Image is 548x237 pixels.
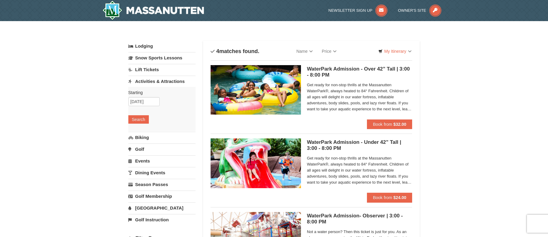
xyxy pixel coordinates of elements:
[393,122,406,127] strong: $32.00
[128,155,196,166] a: Events
[367,119,412,129] button: Book from $32.00
[128,191,196,202] a: Golf Membership
[398,8,426,13] span: Owner's Site
[128,144,196,155] a: Golf
[128,132,196,143] a: Biking
[307,213,412,225] h5: WaterPark Admission- Observer | 3:00 - 8:00 PM
[211,48,259,54] h4: matches found.
[398,8,441,13] a: Owner's Site
[307,155,412,185] span: Get ready for non-stop thrills at the Massanutten WaterPark®, always heated to 84° Fahrenheit. Ch...
[292,45,317,57] a: Name
[373,122,392,127] span: Book from
[128,52,196,63] a: Snow Sports Lessons
[211,65,301,115] img: 6619917-1563-e84d971f.jpg
[128,41,196,52] a: Lodging
[367,193,412,202] button: Book from $24.00
[102,1,204,20] a: Massanutten Resort
[128,64,196,75] a: Lift Tickets
[307,66,412,78] h5: WaterPark Admission - Over 42” Tall | 3:00 - 8:00 PM
[216,48,219,54] span: 4
[374,47,415,56] a: My Itinerary
[128,179,196,190] a: Season Passes
[307,82,412,112] span: Get ready for non-stop thrills at the Massanutten WaterPark®, always heated to 84° Fahrenheit. Ch...
[102,1,204,20] img: Massanutten Resort Logo
[307,139,412,151] h5: WaterPark Admission - Under 42” Tall | 3:00 - 8:00 PM
[211,138,301,188] img: 6619917-1391-b04490f2.jpg
[393,195,406,200] strong: $24.00
[373,195,392,200] span: Book from
[317,45,341,57] a: Price
[128,90,191,96] label: Starting
[128,214,196,225] a: Golf Instruction
[328,8,387,13] a: Newsletter Sign Up
[128,167,196,178] a: Dining Events
[128,76,196,87] a: Activities & Attractions
[128,202,196,213] a: [GEOGRAPHIC_DATA]
[328,8,372,13] span: Newsletter Sign Up
[128,115,149,124] button: Search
